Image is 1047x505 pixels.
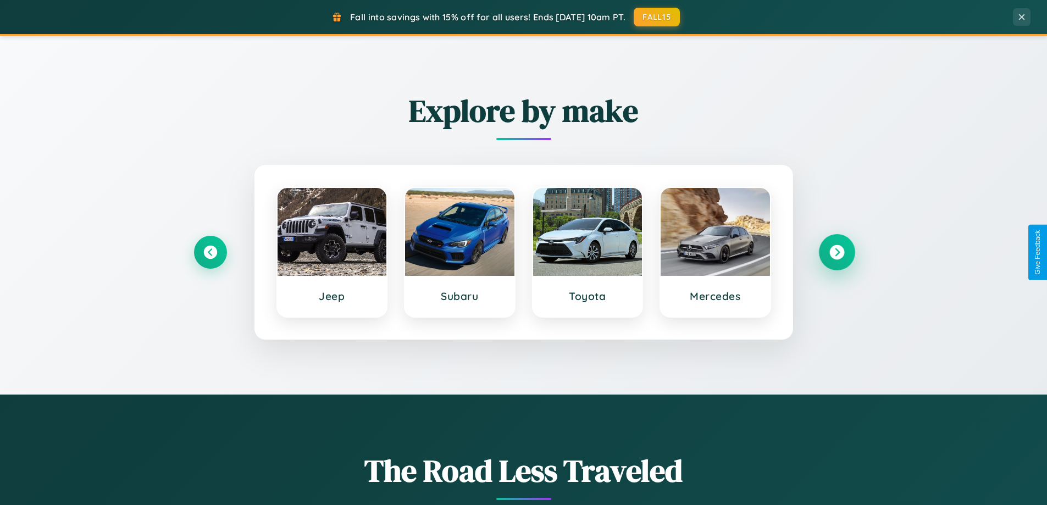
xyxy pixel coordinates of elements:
[672,290,759,303] h3: Mercedes
[289,290,376,303] h3: Jeep
[416,290,503,303] h3: Subaru
[544,290,631,303] h3: Toyota
[350,12,625,23] span: Fall into savings with 15% off for all users! Ends [DATE] 10am PT.
[194,449,854,492] h1: The Road Less Traveled
[634,8,680,26] button: FALL15
[1034,230,1042,275] div: Give Feedback
[194,90,854,132] h2: Explore by make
